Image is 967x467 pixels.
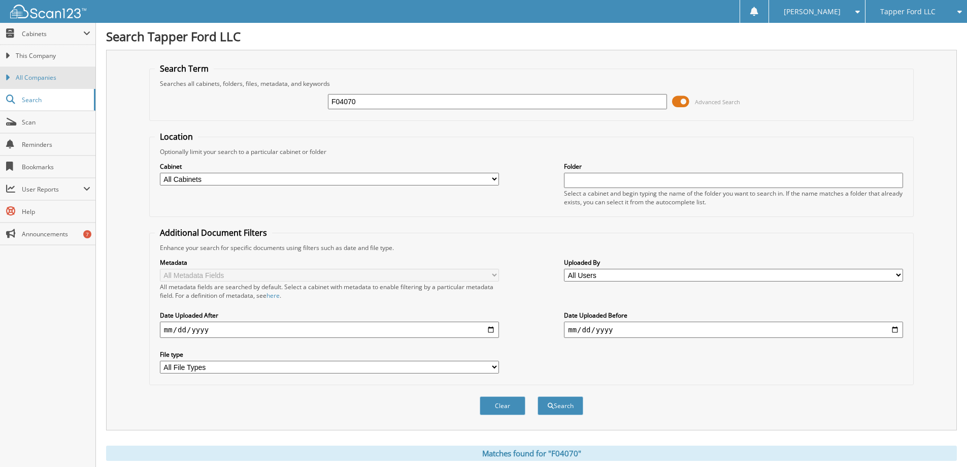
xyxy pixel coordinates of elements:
[564,322,903,338] input: end
[155,131,198,142] legend: Location
[16,73,90,82] span: All Companies
[16,51,90,60] span: This Company
[22,163,90,171] span: Bookmarks
[160,311,499,320] label: Date Uploaded After
[564,162,903,171] label: Folder
[160,162,499,171] label: Cabinet
[22,230,90,238] span: Announcements
[155,243,908,252] div: Enhance your search for specific documents using filters such as date and file type.
[160,258,499,267] label: Metadata
[22,96,89,104] span: Search
[83,230,91,238] div: 7
[784,9,841,15] span: [PERSON_NAME]
[160,350,499,359] label: File type
[155,79,908,88] div: Searches all cabinets, folders, files, metadata, and keywords
[266,291,280,300] a: here
[22,140,90,149] span: Reminders
[480,396,525,415] button: Clear
[160,322,499,338] input: start
[564,311,903,320] label: Date Uploaded Before
[695,98,740,106] span: Advanced Search
[106,446,957,461] div: Matches found for "F04070"
[106,28,957,45] h1: Search Tapper Ford LLC
[155,63,214,74] legend: Search Term
[880,9,936,15] span: Tapper Ford LLC
[22,118,90,127] span: Scan
[564,258,903,267] label: Uploaded By
[155,147,908,156] div: Optionally limit your search to a particular cabinet or folder
[155,227,272,238] legend: Additional Document Filters
[10,5,86,18] img: scan123-logo-white.svg
[22,29,83,38] span: Cabinets
[22,185,83,194] span: User Reports
[160,283,499,300] div: All metadata fields are searched by default. Select a cabinet with metadata to enable filtering b...
[538,396,583,415] button: Search
[564,189,903,206] div: Select a cabinet and begin typing the name of the folder you want to search in. If the name match...
[22,207,90,216] span: Help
